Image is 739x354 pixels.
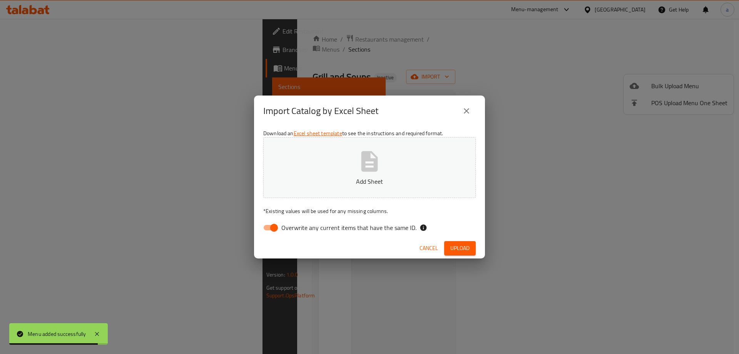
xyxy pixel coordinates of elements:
[416,241,441,255] button: Cancel
[263,105,378,117] h2: Import Catalog by Excel Sheet
[28,330,86,338] div: Menu added successfully
[420,224,427,232] svg: If the overwrite option isn't selected, then the items that match an existing ID will be ignored ...
[275,177,464,186] p: Add Sheet
[420,243,438,253] span: Cancel
[263,207,476,215] p: Existing values will be used for any missing columns.
[450,243,470,253] span: Upload
[294,128,342,138] a: Excel sheet template
[254,126,485,238] div: Download an to see the instructions and required format.
[281,223,416,232] span: Overwrite any current items that have the same ID.
[444,241,476,255] button: Upload
[263,137,476,198] button: Add Sheet
[457,102,476,120] button: close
